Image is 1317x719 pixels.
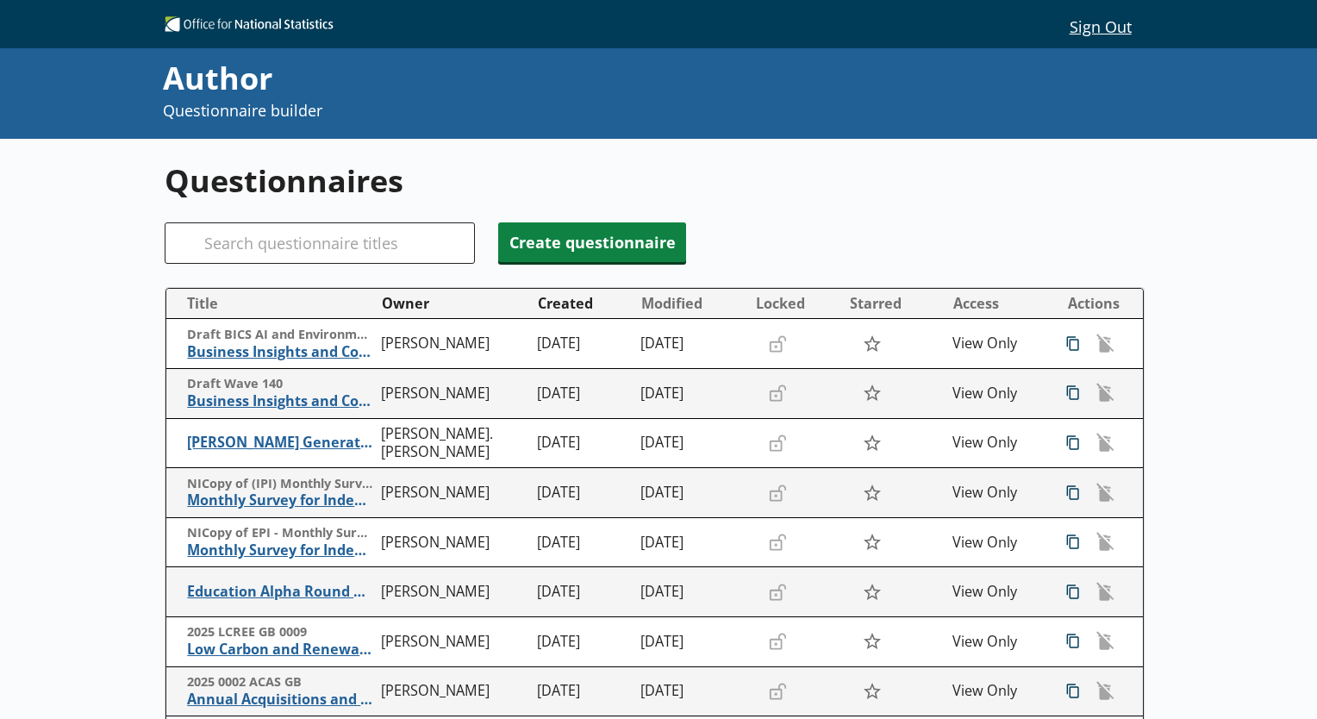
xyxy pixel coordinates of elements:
th: Actions [1049,289,1143,319]
button: Star [853,328,890,360]
input: Search questionnaire titles [165,222,475,264]
td: [PERSON_NAME] [374,468,530,518]
button: Locked [749,290,840,317]
td: [PERSON_NAME] [374,319,530,369]
button: Access [946,290,1049,317]
span: Low Carbon and Renewable Energy Economy Survey [187,641,373,659]
td: [DATE] [530,666,634,716]
td: [DATE] [530,567,634,617]
button: Sign Out [1056,11,1145,41]
td: [DATE] [634,517,748,567]
button: Star [853,427,890,460]
span: Monthly Survey for Index Numbers of Export Prices - Price Quotation Return [187,541,373,560]
td: [DATE] [530,319,634,369]
button: Star [853,476,890,509]
td: [DATE] [530,517,634,567]
td: [DATE] [530,617,634,667]
p: Questionnaire builder [163,100,882,122]
button: Created [531,290,634,317]
button: Star [853,625,890,658]
div: Author [163,57,882,100]
span: 2025 LCREE GB 0009 [187,624,373,641]
span: Monthly Survey for Index Numbers of Import Prices - Price Quotation Return [187,491,373,510]
span: 2025 0002 ACAS GB [187,674,373,691]
td: [DATE] [634,666,748,716]
button: Star [853,526,890,559]
td: [DATE] [530,418,634,468]
td: View Only [946,369,1050,419]
td: View Only [946,666,1050,716]
td: View Only [946,617,1050,667]
button: Create questionnaire [498,222,686,262]
td: [DATE] [634,567,748,617]
td: [PERSON_NAME] [374,517,530,567]
td: [DATE] [634,418,748,468]
td: [PERSON_NAME] [374,567,530,617]
button: Owner [375,290,529,317]
td: [DATE] [530,369,634,419]
span: Business Insights and Conditions Survey (BICS) [187,343,373,361]
span: Business Insights and Conditions Survey (BICS) [187,392,373,410]
td: View Only [946,567,1050,617]
span: Draft BICS AI and Environment questions [187,327,373,343]
span: Draft Wave 140 [187,376,373,392]
td: [DATE] [634,468,748,518]
td: [PERSON_NAME] [374,617,530,667]
button: Star [853,576,890,609]
td: View Only [946,319,1050,369]
span: NICopy of (IPI) Monthly Survey for Index Numbers of Import Prices - Price Quotation Return [187,476,373,492]
td: View Only [946,468,1050,518]
button: Starred [842,290,945,317]
span: [PERSON_NAME] Generator [187,434,373,452]
td: View Only [946,517,1050,567]
button: Star [853,377,890,410]
span: NICopy of EPI - Monthly Survey for Index Numbers of Export Prices - Price Quotation Retur [187,525,373,541]
td: [DATE] [530,468,634,518]
td: [PERSON_NAME] [374,369,530,419]
h1: Questionnaires [165,159,1145,202]
td: [DATE] [634,617,748,667]
td: [DATE] [634,319,748,369]
td: [DATE] [634,369,748,419]
span: Annual Acquisitions and Disposals of Capital Assets [187,691,373,709]
button: Modified [634,290,747,317]
button: Star [853,675,890,708]
td: [PERSON_NAME] [374,666,530,716]
td: [PERSON_NAME].[PERSON_NAME] [374,418,530,468]
span: Education Alpha Round 1 (Copy) [187,583,373,601]
td: View Only [946,418,1050,468]
button: Title [173,290,373,317]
